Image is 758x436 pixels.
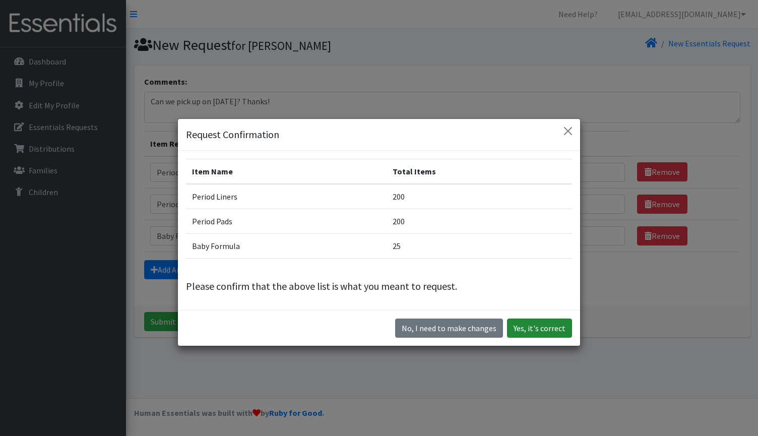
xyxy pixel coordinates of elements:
td: Period Liners [186,184,387,209]
button: No I need to make changes [395,319,503,338]
th: Item Name [186,159,387,184]
p: Please confirm that the above list is what you meant to request. [186,279,572,294]
td: Baby Formula [186,233,387,258]
td: Period Pads [186,209,387,233]
td: 200 [387,184,572,209]
td: 200 [387,209,572,233]
button: Close [560,123,576,139]
th: Total Items [387,159,572,184]
button: Yes, it's correct [507,319,572,338]
h5: Request Confirmation [186,127,279,142]
td: 25 [387,233,572,258]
